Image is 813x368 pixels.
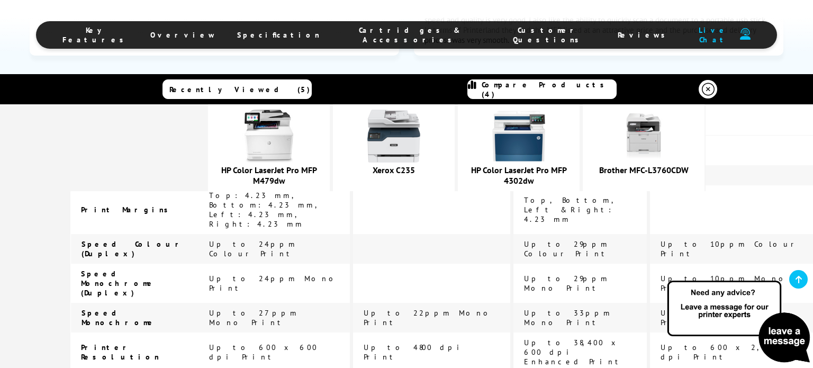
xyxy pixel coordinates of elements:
[209,191,320,229] span: Top: 4.23 mm, Bottom: 4.23 mm, Left: 4.23 mm, Right: 4.23 mm
[242,110,295,163] img: HP-M479dw-FrontFacing-Small.jpg
[692,25,735,44] span: Live Chat
[209,239,297,258] span: Up to 24ppm Colour Print
[82,308,156,327] span: Speed Monochrome
[482,80,616,99] span: Compare Products (4)
[524,308,612,327] span: Up to 33ppm Mono Print
[341,25,480,44] span: Cartridges & Accessories
[364,308,494,327] span: Up to 22ppm Mono Print
[467,79,617,99] a: Compare Products (4)
[661,343,779,362] span: Up to 600 x 2,400 dpi Print
[661,239,798,258] span: Up to 10ppm Colour Print
[209,308,299,327] span: Up to 27ppm Mono Print
[82,239,185,258] span: Speed Colour (Duplex)
[524,338,623,366] span: Up to 38,400 x 600 dpi Enhanced Print
[740,28,751,40] img: user-headset-duotone.svg
[81,343,159,362] span: Printer Resolution
[661,308,792,327] span: Up to 26ppm Mono Print
[169,85,310,94] span: Recently Viewed (5)
[81,269,156,298] span: Speed Monochrome (Duplex)
[492,110,545,163] img: HP-4302dw-Front-Main-Small.jpg
[150,30,216,40] span: Overview
[471,165,567,186] a: HP Color LaserJet Pro MFP 4302dw
[618,30,671,40] span: Reviews
[209,343,318,362] span: Up to 600 x 600 dpi Print
[373,165,415,175] a: Xerox C235
[221,165,317,186] a: HP Color LaserJet Pro MFP M479dw
[367,110,420,163] img: Xerox-C235-Front-Main-Small.jpg
[81,205,174,214] span: Print Margins
[524,274,609,293] span: Up to 29ppm Mono Print
[661,274,789,293] span: Up to 10ppm Mono Print
[209,274,339,293] span: Up to 24ppm Mono Print
[524,239,609,258] span: Up to 29ppm Colour Print
[599,165,689,175] a: Brother MFC-L3760CDW
[665,279,813,366] img: Open Live Chat window
[501,25,597,44] span: Customer Questions
[162,79,312,99] a: Recently Viewed (5)
[617,110,670,163] img: brother-MFC-L3760CDW-front-small.jpg
[62,25,129,44] span: Key Features
[524,195,616,224] span: Top, Bottom, Left & Right: 4.23 mm
[364,343,465,362] span: Up to 4800 dpi Print
[237,30,320,40] span: Specification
